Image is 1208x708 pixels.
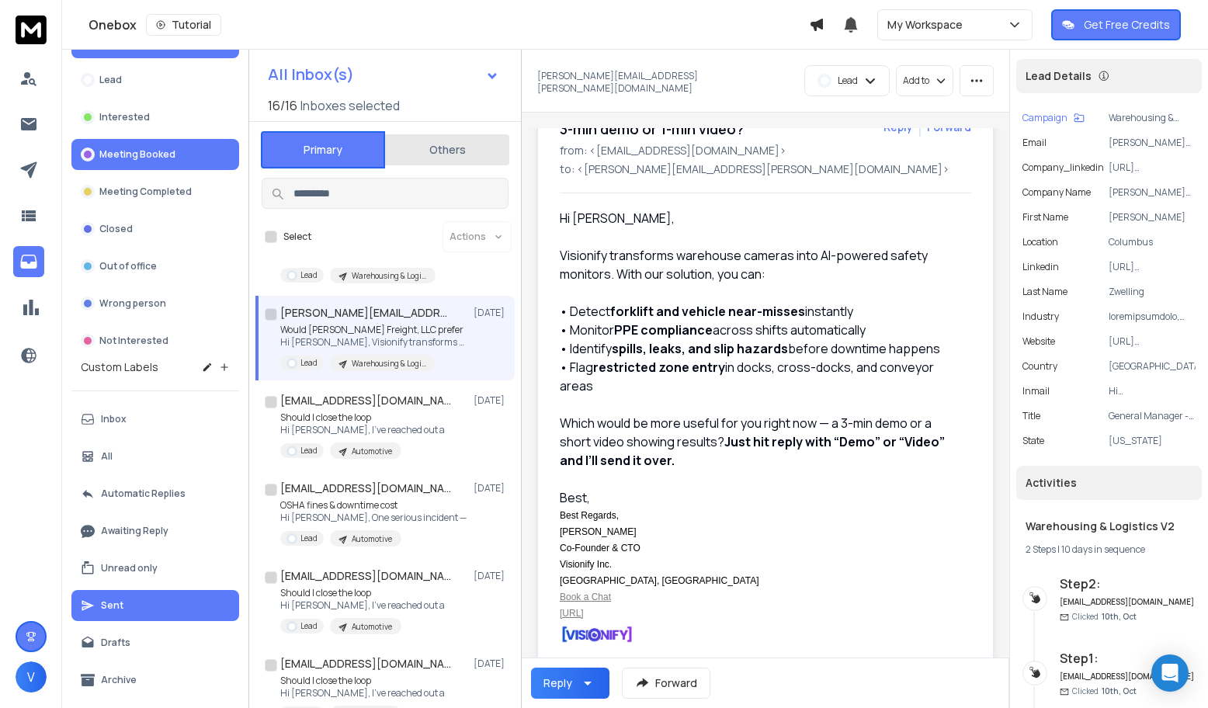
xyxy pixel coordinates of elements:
[261,131,385,168] button: Primary
[280,424,445,436] p: Hi [PERSON_NAME], I’ve reached out a
[280,656,451,672] h1: [EMAIL_ADDRESS][DOMAIN_NAME]
[101,488,186,500] p: Automatic Replies
[71,627,239,658] button: Drafts
[300,96,400,115] h3: Inboxes selected
[99,223,133,235] p: Closed
[1060,596,1196,608] h6: [EMAIL_ADDRESS][DOMAIN_NAME]
[560,559,612,570] span: Visionify Inc.
[99,297,166,310] p: Wrong person
[101,674,137,686] p: Archive
[16,661,47,692] button: V
[1109,360,1196,373] p: [GEOGRAPHIC_DATA]
[1026,543,1192,556] div: |
[101,450,113,463] p: All
[99,335,168,347] p: Not Interested
[280,499,467,512] p: OSHA fines & downtime cost
[560,433,947,469] strong: Just hit reply with “Demo” or “Video” and I’ll send it over.
[560,526,637,537] span: [PERSON_NAME]
[612,340,788,357] strong: spills, leaks, and slip hazards
[1109,335,1196,348] p: [URL][DOMAIN_NAME]
[560,575,759,586] span: [GEOGRAPHIC_DATA], [GEOGRAPHIC_DATA]
[71,478,239,509] button: Automatic Replies
[280,393,451,408] h1: [EMAIL_ADDRESS][DOMAIN_NAME]
[146,14,221,36] button: Tutorial
[560,625,634,644] img: AIorK4yC3phmRNafl9FMk-DJTCwmn0fAjzF5-tiKZKyET3V49dqrZvGwDYRX6Az7yvp9eSVAkC8gtxbM0XJh
[1109,410,1196,422] p: General Manager - [GEOGRAPHIC_DATA]/East Operations
[99,148,175,161] p: Meeting Booked
[352,358,426,370] p: Warehousing & Logistics V2
[280,675,445,687] p: Should I close the loop
[1022,112,1085,124] button: Campaign
[560,302,959,395] div: • Detect instantly • Monitor across shifts automatically • Identify before downtime happens • Fla...
[474,394,509,407] p: [DATE]
[300,445,318,456] p: Lead
[1026,68,1092,84] p: Lead Details
[280,305,451,321] h1: [PERSON_NAME][EMAIL_ADDRESS][PERSON_NAME][DOMAIN_NAME]
[1051,9,1181,40] button: Get Free Credits
[1102,611,1137,622] span: 10th, Oct
[531,668,609,699] button: Reply
[1060,574,1196,593] h6: Step 2 :
[1022,137,1047,149] p: Email
[71,64,239,95] button: Lead
[593,359,725,376] strong: restricted zone entry
[560,414,959,470] div: Which would be more useful for you right now — a 3-min demo or a short video showing results?
[280,599,445,612] p: Hi [PERSON_NAME], I’ve reached out a
[1109,112,1196,124] p: Warehousing & Logistics V2
[1109,161,1196,174] p: [URL][DOMAIN_NAME][PERSON_NAME]
[101,599,123,612] p: Sent
[99,186,192,198] p: Meeting Completed
[560,209,959,227] div: Hi [PERSON_NAME],
[887,17,969,33] p: My Workspace
[99,260,157,272] p: Out of office
[560,488,959,507] div: Best,
[543,675,572,691] div: Reply
[1109,311,1196,323] p: loremipsumdolo, sitametco, adipisci, 3el, seddoeius, tempor incididun, utlabor, etdol magnaaliqua...
[1022,112,1067,124] p: Campaign
[1022,385,1050,397] p: inmail
[903,75,929,87] p: Add to
[560,143,971,158] p: from: <[EMAIL_ADDRESS][DOMAIN_NAME]>
[99,111,150,123] p: Interested
[474,658,509,670] p: [DATE]
[280,336,467,349] p: Hi [PERSON_NAME], Visionify transforms warehouse cameras
[560,608,584,619] span: [URL]
[71,590,239,621] button: Sent
[1109,236,1196,248] p: Columbus
[1109,211,1196,224] p: [PERSON_NAME]
[280,481,451,496] h1: [EMAIL_ADDRESS][DOMAIN_NAME]
[1072,685,1137,697] p: Clicked
[1022,311,1059,323] p: industry
[71,176,239,207] button: Meeting Completed
[71,553,239,584] button: Unread only
[280,411,445,424] p: Should I close the loop
[1151,654,1189,692] div: Open Intercom Messenger
[560,592,611,602] span: Book a Chat
[300,357,318,369] p: Lead
[280,324,467,336] p: Would [PERSON_NAME] Freight, LLC prefer
[280,687,445,699] p: Hi [PERSON_NAME], I’ve reached out a
[1072,611,1137,623] p: Clicked
[560,510,619,521] span: Best Regards,
[300,269,318,281] p: Lead
[101,413,127,425] p: Inbox
[280,568,451,584] h1: [EMAIL_ADDRESS][DOMAIN_NAME]
[1026,543,1056,556] span: 2 Steps
[1109,186,1196,199] p: [PERSON_NAME] Freight, LLC
[385,133,509,167] button: Others
[474,307,509,319] p: [DATE]
[71,251,239,282] button: Out of office
[1022,261,1059,273] p: linkedin
[101,637,130,649] p: Drafts
[283,231,311,243] label: Select
[560,161,971,177] p: to: <[PERSON_NAME][EMAIL_ADDRESS][PERSON_NAME][DOMAIN_NAME]>
[280,587,445,599] p: Should I close the loop
[71,404,239,435] button: Inbox
[352,533,392,545] p: Automotive
[1022,335,1055,348] p: website
[71,441,239,472] button: All
[1102,685,1137,696] span: 10th, Oct
[560,246,959,283] div: Visionify transforms warehouse cameras into AI-powered safety monitors. With our solution, you can:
